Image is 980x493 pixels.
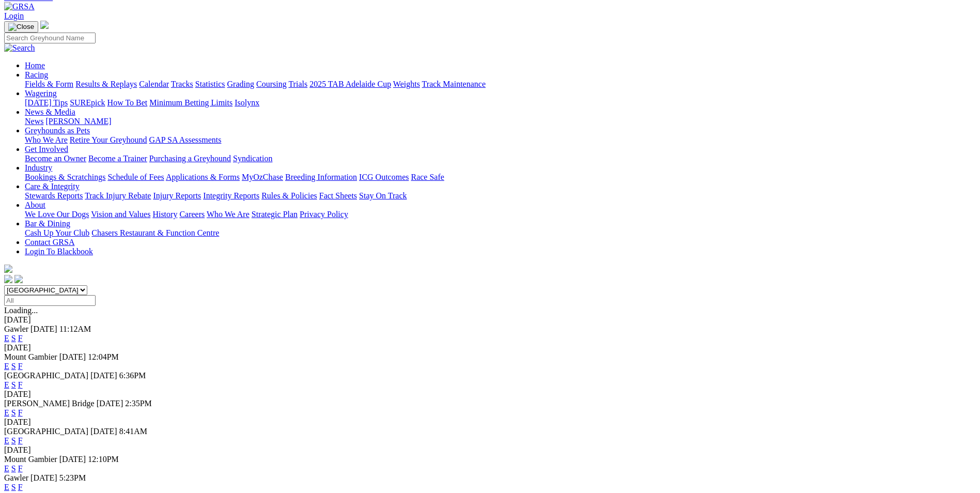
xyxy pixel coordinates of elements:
span: 12:10PM [88,455,119,464]
a: F [18,334,23,343]
span: [GEOGRAPHIC_DATA] [4,371,88,380]
a: Rules & Policies [261,191,317,200]
a: Bookings & Scratchings [25,173,105,181]
a: F [18,464,23,473]
span: [GEOGRAPHIC_DATA] [4,427,88,436]
span: [DATE] [59,455,86,464]
span: 6:36PM [119,371,146,380]
span: [PERSON_NAME] Bridge [4,399,95,408]
span: Loading... [4,306,38,315]
span: Mount Gambier [4,455,57,464]
a: Racing [25,70,48,79]
a: Who We Are [207,210,250,219]
a: F [18,408,23,417]
div: Care & Integrity [25,191,976,201]
span: 5:23PM [59,473,86,482]
img: GRSA [4,2,35,11]
a: Who We Are [25,135,68,144]
span: 8:41AM [119,427,147,436]
a: Schedule of Fees [107,173,164,181]
a: We Love Our Dogs [25,210,89,219]
span: [DATE] [30,325,57,333]
div: Industry [25,173,976,182]
span: 2:35PM [125,399,152,408]
a: Trials [288,80,307,88]
a: E [4,380,9,389]
a: Weights [393,80,420,88]
a: F [18,483,23,491]
a: Integrity Reports [203,191,259,200]
a: Purchasing a Greyhound [149,154,231,163]
a: Results & Replays [75,80,137,88]
a: S [11,362,16,371]
span: [DATE] [90,371,117,380]
a: Login To Blackbook [25,247,93,256]
button: Toggle navigation [4,21,38,33]
span: [DATE] [90,427,117,436]
a: Stewards Reports [25,191,83,200]
img: Search [4,43,35,53]
span: Gawler [4,325,28,333]
div: Racing [25,80,976,89]
a: Greyhounds as Pets [25,126,90,135]
img: facebook.svg [4,275,12,283]
a: Care & Integrity [25,182,80,191]
a: E [4,483,9,491]
span: Mount Gambier [4,352,57,361]
a: Home [25,61,45,70]
input: Select date [4,295,96,306]
a: Strategic Plan [252,210,298,219]
img: logo-grsa-white.png [4,265,12,273]
a: Login [4,11,24,20]
img: logo-grsa-white.png [40,21,49,29]
a: Minimum Betting Limits [149,98,232,107]
span: 11:12AM [59,325,91,333]
a: Syndication [233,154,272,163]
div: Greyhounds as Pets [25,135,976,145]
a: Breeding Information [285,173,357,181]
a: Statistics [195,80,225,88]
img: twitter.svg [14,275,23,283]
a: S [11,464,16,473]
a: History [152,210,177,219]
a: News [25,117,43,126]
a: 2025 TAB Adelaide Cup [309,80,391,88]
a: E [4,464,9,473]
a: Track Injury Rebate [85,191,151,200]
a: F [18,436,23,445]
a: Race Safe [411,173,444,181]
a: Privacy Policy [300,210,348,219]
a: F [18,362,23,371]
a: S [11,380,16,389]
div: [DATE] [4,315,976,325]
a: Become an Owner [25,154,86,163]
a: E [4,334,9,343]
a: About [25,201,45,209]
a: Tracks [171,80,193,88]
a: Cash Up Your Club [25,228,89,237]
a: News & Media [25,107,75,116]
a: E [4,436,9,445]
a: Track Maintenance [422,80,486,88]
a: S [11,334,16,343]
a: S [11,436,16,445]
a: [DATE] Tips [25,98,68,107]
img: Close [8,23,34,31]
a: S [11,483,16,491]
a: Stay On Track [359,191,407,200]
div: Wagering [25,98,976,107]
a: Isolynx [235,98,259,107]
a: GAP SA Assessments [149,135,222,144]
a: Chasers Restaurant & Function Centre [91,228,219,237]
a: MyOzChase [242,173,283,181]
a: E [4,408,9,417]
span: Gawler [4,473,28,482]
span: [DATE] [97,399,123,408]
a: F [18,380,23,389]
a: Industry [25,163,52,172]
a: Grading [227,80,254,88]
a: SUREpick [70,98,105,107]
a: [PERSON_NAME] [45,117,111,126]
a: Applications & Forms [166,173,240,181]
div: About [25,210,976,219]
